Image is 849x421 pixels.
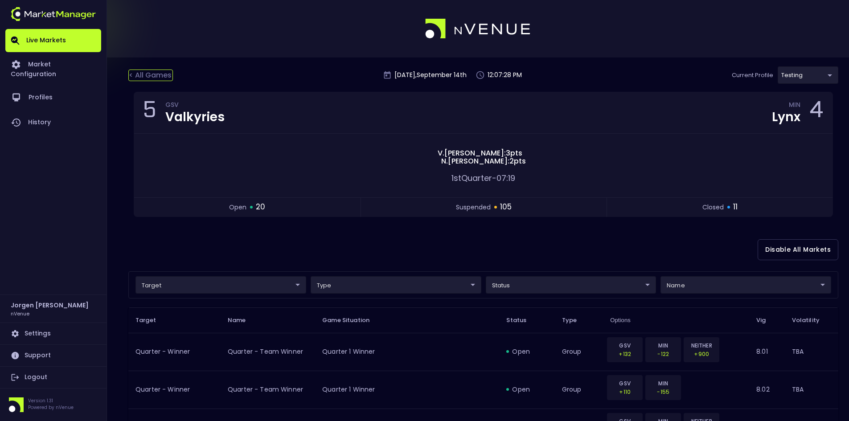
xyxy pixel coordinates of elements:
a: Live Markets [5,29,101,52]
div: target [311,276,481,294]
td: group [555,371,603,409]
p: +110 [613,388,637,396]
div: GSV [165,102,225,110]
span: Vig [756,316,777,324]
p: Version 1.31 [28,397,74,404]
p: GSV [613,341,637,350]
p: NEITHER [689,341,714,350]
td: Quarter - Winner [128,333,221,371]
p: MIN [651,341,675,350]
p: [DATE] , September 14 th [394,70,467,80]
th: Options [603,307,749,333]
div: Version 1.31Powered by nVenue [5,397,101,412]
img: logo [425,19,531,39]
h3: nVenue [11,310,29,317]
p: +900 [689,350,714,358]
a: History [5,110,101,135]
p: -122 [651,350,675,358]
a: Logout [5,367,101,388]
a: Market Configuration [5,52,101,85]
td: TBA [785,371,838,409]
a: Profiles [5,85,101,110]
span: - [492,172,496,184]
div: 4 [809,99,824,126]
td: 8.01 [749,333,784,371]
p: GSV [613,379,637,388]
p: Powered by nVenue [28,404,74,411]
a: Settings [5,323,101,344]
p: 12:07:28 PM [488,70,522,80]
span: closed [702,203,724,212]
span: Volatility [792,316,831,324]
p: MIN [651,379,675,388]
img: logo [11,7,96,21]
div: target [778,66,838,84]
span: 07:19 [496,172,515,184]
span: Status [506,316,538,324]
div: Valkyries [165,111,225,123]
span: 1st Quarter [451,172,492,184]
span: V . [PERSON_NAME] : 3 pts [435,149,525,157]
div: target [135,276,306,294]
span: Name [228,316,258,324]
span: 11 [733,201,738,213]
span: Type [562,316,589,324]
td: 8.02 [749,371,784,409]
div: < All Games [128,69,173,81]
span: 20 [256,201,265,213]
span: N . [PERSON_NAME] : 2 pts [439,157,529,165]
button: Disable All Markets [758,239,838,260]
span: 105 [500,201,512,213]
div: open [506,347,547,356]
span: open [229,203,246,212]
td: group [555,333,603,371]
td: Quarter - Team Winner [221,333,315,371]
span: suspended [456,203,491,212]
div: target [486,276,656,294]
div: 5 [143,99,156,126]
span: Target [135,316,168,324]
h2: Jorgen [PERSON_NAME] [11,300,89,310]
td: Quarter - Team Winner [221,371,315,409]
div: target [660,276,831,294]
td: Quarter 1 Winner [315,333,499,371]
div: Lynx [772,111,800,123]
td: TBA [785,333,838,371]
div: MIN [789,102,800,110]
div: open [506,385,547,394]
td: Quarter - Winner [128,371,221,409]
span: Game Situation [322,316,381,324]
p: Current Profile [732,71,773,80]
td: Quarter 1 Winner [315,371,499,409]
a: Support [5,345,101,366]
p: +132 [613,350,637,358]
p: -155 [651,388,675,396]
